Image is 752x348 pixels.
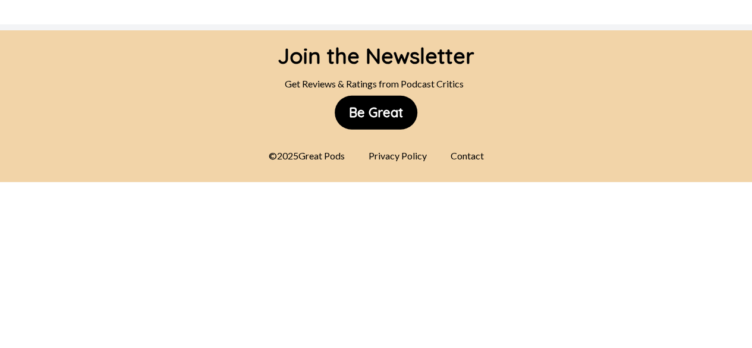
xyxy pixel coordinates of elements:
[443,144,491,168] div: Contact
[278,72,474,96] div: Get Reviews & Ratings from Podcast Critics
[262,144,352,168] div: © 2025 Great Pods
[335,96,417,130] button: Be Great
[361,144,434,168] div: Privacy Policy
[278,30,474,72] div: Join the Newsletter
